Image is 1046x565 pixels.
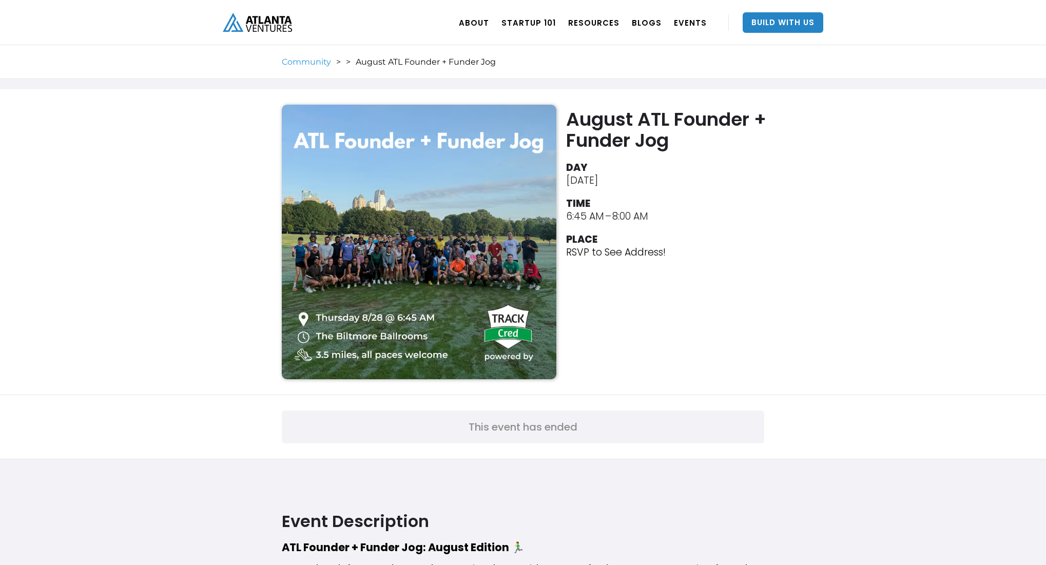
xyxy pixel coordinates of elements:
div: > [336,57,341,67]
div: [DATE] [566,174,598,187]
a: EVENTS [674,8,707,37]
strong: ATL Founder + Funder Jog: August Edition 🏃‍♂️ [282,540,525,555]
div: August ATL Founder + Funder Jog [356,57,496,67]
div: – [605,210,611,223]
div: TIME [566,197,590,210]
p: RSVP to See Address! [566,246,666,259]
a: RESOURCES [568,8,619,37]
div: 6:45 AM [566,210,604,223]
p: ​ [282,539,764,556]
div: 8:00 AM [612,210,648,223]
a: This event has ended [282,411,764,443]
a: ABOUT [459,8,489,37]
h2: August ATL Founder + Funder Jog [566,109,769,151]
a: Community [282,57,331,67]
a: Startup 101 [501,8,556,37]
div: DAY [566,161,588,174]
a: Build With Us [743,12,823,33]
div: PLACE [566,233,597,246]
h2: Event Description [282,511,764,532]
a: BLOGS [632,8,662,37]
div: > [346,57,351,67]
